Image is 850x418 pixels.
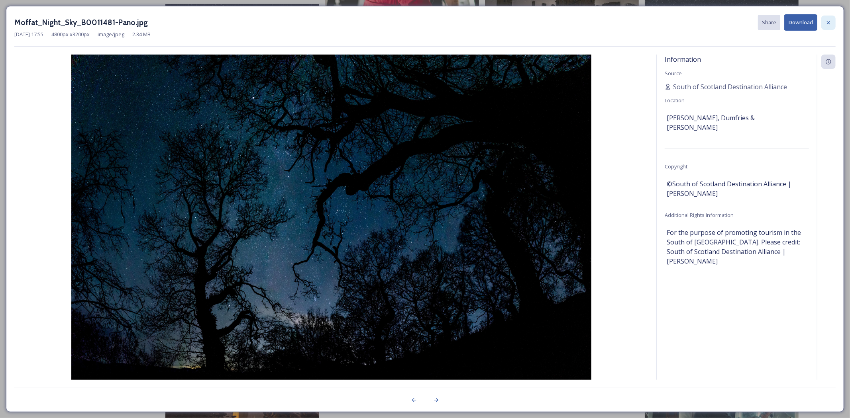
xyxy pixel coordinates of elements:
img: Moffat_Night_Sky_B0011481-Pano.jpg [14,55,648,401]
span: [DATE] 17:55 [14,31,43,38]
button: Download [784,14,817,31]
span: Information [665,55,701,64]
span: Additional Rights Information [665,211,734,219]
h3: Moffat_Night_Sky_B0011481-Pano.jpg [14,17,148,28]
span: Source [665,70,682,77]
span: [PERSON_NAME], Dumfries & [PERSON_NAME] [667,113,807,132]
span: 2.34 MB [132,31,151,38]
button: Share [758,15,780,30]
span: image/jpeg [98,31,124,38]
span: Copyright [665,163,687,170]
span: Location [665,97,685,104]
span: ©South of Scotland Destination Alliance | [PERSON_NAME] [667,179,807,198]
span: 4800 px x 3200 px [51,31,90,38]
span: For the purpose of promoting tourism in the South of [GEOGRAPHIC_DATA]. Please credit: South of S... [667,228,807,266]
span: South of Scotland Destination Alliance [673,82,787,92]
